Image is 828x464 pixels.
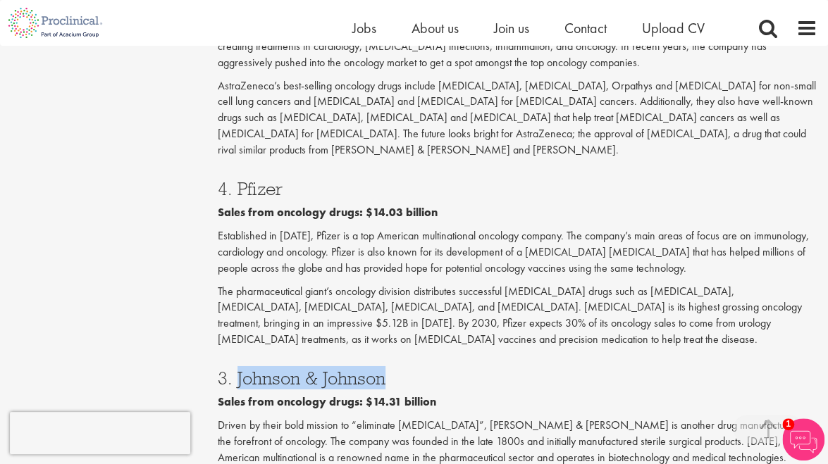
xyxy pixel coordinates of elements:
[218,369,817,387] h3: 3. Johnson & Johnson
[494,19,529,37] a: Join us
[218,78,817,158] p: AstraZeneca’s best-selling oncology drugs include [MEDICAL_DATA], [MEDICAL_DATA], Orpathys and [M...
[218,228,817,277] p: Established in [DATE], Pfizer is a top American multinational oncology company. The company’s mai...
[352,19,376,37] a: Jobs
[218,394,436,409] b: Sales from oncology drugs: $14.31 billion
[218,284,817,348] p: The pharmaceutical giant’s oncology division distributes successful [MEDICAL_DATA] drugs such as ...
[564,19,607,37] a: Contact
[782,418,824,460] img: Chatbot
[218,205,438,220] b: Sales from oncology drugs: $14.03 billion
[10,412,190,454] iframe: reCAPTCHA
[218,23,817,71] p: The British-Swedish biopharma giant AstraZeneca has been known for developing innovative medicine...
[218,180,817,198] h3: 4. Pfizer
[782,418,794,430] span: 1
[412,19,459,37] a: About us
[642,19,705,37] a: Upload CV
